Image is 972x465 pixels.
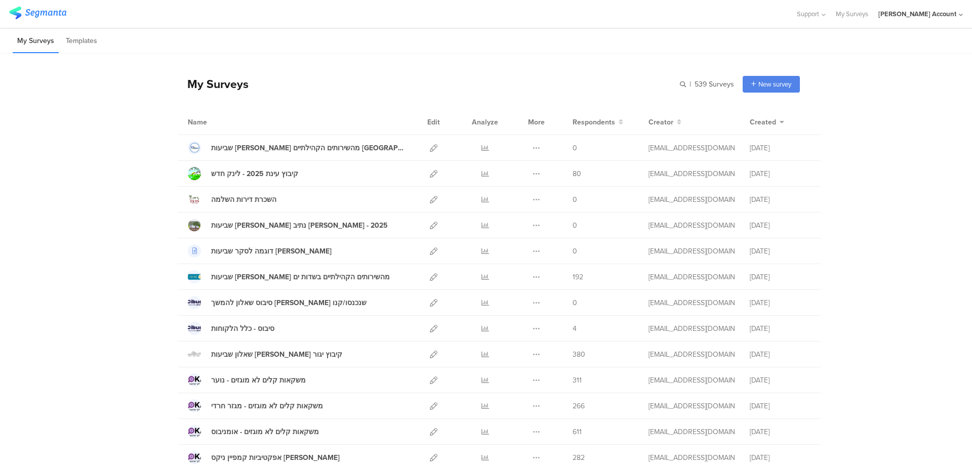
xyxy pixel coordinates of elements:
button: Respondents [573,117,623,128]
div: [DATE] [750,220,811,231]
div: More [525,109,547,135]
a: סיבוס - כלל הלקוחות [188,322,274,335]
div: משקאות קלים לא מוגזים - נוער [211,375,306,386]
button: Created [750,117,784,128]
div: miri@miridikman.co.il [649,375,735,386]
div: [DATE] [750,143,811,153]
span: Creator [649,117,673,128]
span: Respondents [573,117,615,128]
span: 282 [573,452,585,463]
a: השכרת דירות השלמה [188,193,276,206]
div: שביעות רצון מהשירותים הקהילתיים בשדה בוקר [211,143,408,153]
div: miri@miridikman.co.il [649,349,735,360]
div: השכרת דירות השלמה [211,194,276,205]
span: 266 [573,401,585,411]
div: דוגמה לסקר שביעות רצון [211,246,332,257]
div: miri@miridikman.co.il [649,452,735,463]
li: My Surveys [13,29,59,53]
div: [DATE] [750,349,811,360]
li: Templates [61,29,102,53]
div: miri@miridikman.co.il [649,168,735,179]
div: Edit [423,109,444,135]
span: 192 [573,272,583,282]
div: שביעות רצון נתיב הלה - 2025 [211,220,388,231]
span: 0 [573,194,577,205]
span: | [688,79,693,90]
div: miri@miridikman.co.il [649,298,735,308]
a: משקאות קלים לא מוגזים - נוער [188,373,306,387]
span: Support [797,9,819,19]
span: Created [750,117,776,128]
div: [DATE] [750,272,811,282]
div: miri@miridikman.co.il [649,427,735,437]
a: שביעות [PERSON_NAME] נתיב [PERSON_NAME] - 2025 [188,219,388,232]
div: Analyze [470,109,500,135]
div: miri@miridikman.co.il [649,323,735,334]
button: Creator [649,117,681,128]
div: [DATE] [750,323,811,334]
div: סיבוס - כלל הלקוחות [211,323,274,334]
div: [DATE] [750,194,811,205]
div: miri@miridikman.co.il [649,194,735,205]
a: שאלון שביעות [PERSON_NAME] קיבוץ יגור [188,348,342,361]
span: 4 [573,323,577,334]
div: [DATE] [750,298,811,308]
img: segmanta logo [9,7,66,19]
span: 0 [573,143,577,153]
div: [PERSON_NAME] Account [878,9,956,19]
div: Name [188,117,249,128]
div: miri@miridikman.co.il [649,401,735,411]
div: [DATE] [750,401,811,411]
a: שביעות [PERSON_NAME] מהשירותים הקהילתיים בשדות ים [188,270,390,283]
div: קיבוץ עינת 2025 - לינק חדש [211,168,298,179]
div: שביעות רצון מהשירותים הקהילתיים בשדות ים [211,272,390,282]
div: סיבוס שאלון להמשך לאלו שנכנסו/קנו [211,298,367,308]
div: אפקטיביות קמפיין ניקס טיקטוק [211,452,340,463]
div: משקאות קלים לא מוגזים - אומניבוס [211,427,319,437]
a: משקאות קלים לא מוגזים - מגזר חרדי [188,399,323,412]
a: דוגמה לסקר שביעות [PERSON_NAME] [188,244,332,258]
div: משקאות קלים לא מוגזים - מגזר חרדי [211,401,323,411]
a: סיבוס שאלון להמשך [PERSON_NAME] שנכנסו/קנו [188,296,367,309]
span: 539 Surveys [695,79,734,90]
a: שביעות [PERSON_NAME] מהשירותים הקהילתיים [GEOGRAPHIC_DATA] [188,141,408,154]
div: [DATE] [750,375,811,386]
div: My Surveys [177,75,249,93]
a: קיבוץ עינת 2025 - לינק חדש [188,167,298,180]
span: 311 [573,375,582,386]
span: 80 [573,168,581,179]
span: 380 [573,349,585,360]
div: miri@miridikman.co.il [649,220,735,231]
div: miri@miridikman.co.il [649,143,735,153]
a: אפקטיביות קמפיין ניקס [PERSON_NAME] [188,451,340,464]
a: משקאות קלים לא מוגזים - אומניבוס [188,425,319,438]
div: [DATE] [750,168,811,179]
div: miri@miridikman.co.il [649,246,735,257]
div: [DATE] [750,452,811,463]
span: 0 [573,246,577,257]
div: [DATE] [750,427,811,437]
span: 0 [573,220,577,231]
span: 0 [573,298,577,308]
div: [DATE] [750,246,811,257]
div: שאלון שביעות רצון קיבוץ יגור [211,349,342,360]
div: miri@miridikman.co.il [649,272,735,282]
span: New survey [758,79,791,89]
span: 611 [573,427,582,437]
